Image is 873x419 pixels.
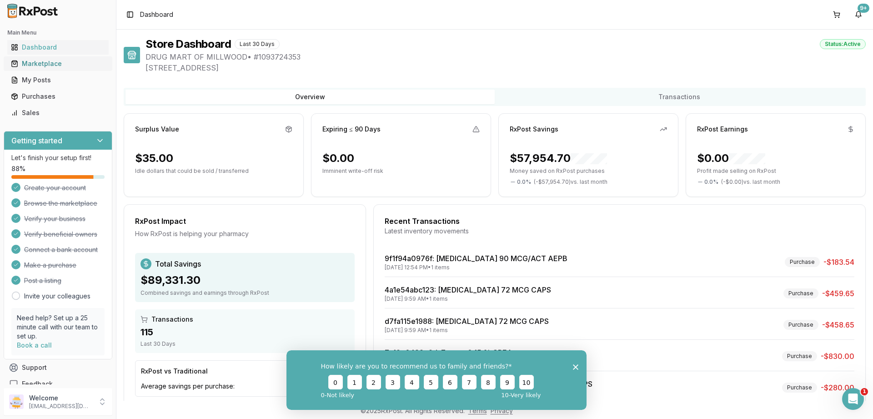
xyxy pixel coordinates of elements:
[286,350,587,410] iframe: Survey from RxPost
[11,164,25,173] span: 88 %
[7,29,109,36] h2: Main Menu
[322,167,480,175] p: Imminent write-off risk
[141,367,208,376] div: RxPost vs Traditional
[135,151,173,166] div: $35.00
[697,125,748,134] div: RxPost Earnings
[4,56,112,71] button: Marketplace
[385,295,551,303] div: [DATE] 9:59 AM • 1 items
[7,39,109,56] a: Dashboard
[823,257,854,268] span: -$183.54
[822,319,854,330] span: -$458.65
[145,62,866,73] span: [STREET_ADDRESS]
[135,125,179,134] div: Surplus Value
[385,216,854,227] div: Recent Transactions
[145,51,866,62] span: DRUG MART OF MILLWOOD • # 1093724353
[385,285,551,294] a: 4a1e54abc123: [MEDICAL_DATA] 72 MCG CAPS
[135,216,355,227] div: RxPost Impact
[11,43,105,52] div: Dashboard
[322,125,381,134] div: Expiring ≤ 90 Days
[4,359,112,376] button: Support
[861,388,868,395] span: 1
[11,92,105,101] div: Purchases
[782,351,817,361] div: Purchase
[24,292,90,301] a: Invite your colleagues
[510,151,607,166] div: $57,954.70
[140,10,173,19] span: Dashboard
[140,340,349,348] div: Last 30 Days
[24,261,76,270] span: Make a purchase
[7,105,109,121] a: Sales
[11,135,62,146] h3: Getting started
[24,245,98,254] span: Connect a bank account
[4,40,112,55] button: Dashboard
[11,108,105,117] div: Sales
[704,178,718,186] span: 0.0 %
[785,257,820,267] div: Purchase
[135,167,292,175] p: Idle dollars that could be sold / transferred
[821,351,854,362] span: -$830.00
[721,178,780,186] span: ( - $0.00 ) vs. last month
[17,341,52,349] a: Book a call
[235,39,280,49] div: Last 30 Days
[7,88,109,105] a: Purchases
[24,276,61,285] span: Post a listing
[4,106,112,120] button: Sales
[385,317,549,326] a: d7fa115e1988: [MEDICAL_DATA] 72 MCG CAPS
[22,379,53,389] span: Feedback
[385,327,549,334] div: [DATE] 9:59 AM • 1 items
[491,407,513,414] a: Privacy
[24,199,97,208] span: Browse the marketplace
[385,264,567,271] div: [DATE] 12:54 PM • 1 items
[135,229,355,238] div: How RxPost is helping your pharmacy
[510,167,667,175] p: Money saved on RxPost purchases
[322,151,354,166] div: $0.00
[24,214,85,223] span: Verify your business
[820,39,866,49] div: Status: Active
[24,183,86,192] span: Create your account
[17,313,99,341] p: Need help? Set up a 25 minute call with our team to set up.
[385,227,854,236] div: Latest inventory movements
[7,72,109,88] a: My Posts
[4,89,112,104] button: Purchases
[468,407,487,414] a: Terms
[29,394,92,403] p: Welcome
[4,4,62,18] img: RxPost Logo
[140,273,349,288] div: $89,331.30
[821,382,854,393] span: -$280.00
[140,10,173,19] nav: breadcrumb
[125,90,495,104] button: Overview
[842,388,864,410] iframe: Intercom live chat
[145,37,231,51] h1: Store Dashboard
[495,90,864,104] button: Transactions
[24,230,97,239] span: Verify beneficial owners
[385,348,512,357] a: 7e13e0499e3d: Zoryve 0.15 % CREA
[783,288,818,298] div: Purchase
[140,289,349,297] div: Combined savings and earnings through RxPost
[697,151,765,166] div: $0.00
[155,258,201,269] span: Total Savings
[534,178,607,186] span: ( - $57,954.70 ) vs. last month
[151,315,193,324] span: Transactions
[517,178,531,186] span: 0.0 %
[9,394,24,409] img: User avatar
[697,167,854,175] p: Profit made selling on RxPost
[141,382,235,391] span: Average savings per purchase:
[11,153,105,162] p: Let's finish your setup first!
[11,59,105,68] div: Marketplace
[11,76,105,85] div: My Posts
[4,73,112,87] button: My Posts
[783,320,818,330] div: Purchase
[851,7,866,22] button: 9+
